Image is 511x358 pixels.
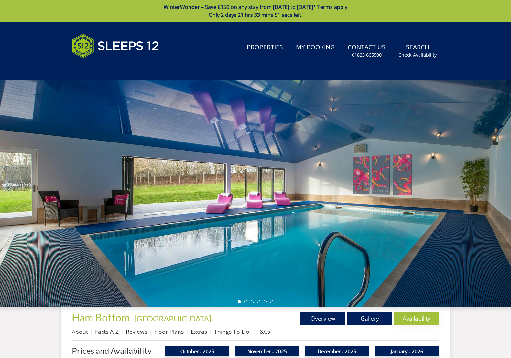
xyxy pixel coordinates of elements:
[191,328,207,335] a: Extras
[214,328,249,335] a: Things To Do
[72,346,160,355] a: Prices and Availability
[256,328,270,335] a: T&Cs
[95,328,119,335] a: Facts A-Z
[398,52,437,58] small: Check Availability
[345,40,388,61] a: Contact Us01823 665500
[300,312,345,325] a: Overview
[375,346,439,357] th: January - 2026
[396,40,439,61] a: SearchCheck Availability
[165,346,230,357] th: October - 2025
[72,311,132,324] a: Ham Bottom
[235,346,299,357] th: November - 2025
[132,314,211,323] span: -
[305,346,369,357] th: December - 2025
[134,314,211,323] a: [GEOGRAPHIC_DATA]
[126,328,147,335] a: Reviews
[72,328,88,335] a: About
[154,328,184,335] a: Floor Plans
[72,311,130,324] span: Ham Bottom
[347,312,392,325] a: Gallery
[72,30,159,62] img: Sleeps 12
[293,40,337,55] a: My Booking
[394,312,439,325] a: Availability
[69,66,136,71] iframe: Customer reviews powered by Trustpilot
[352,52,382,58] small: 01823 665500
[244,40,286,55] a: Properties
[209,11,303,18] span: Only 2 days 21 hrs 33 mins 51 secs left!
